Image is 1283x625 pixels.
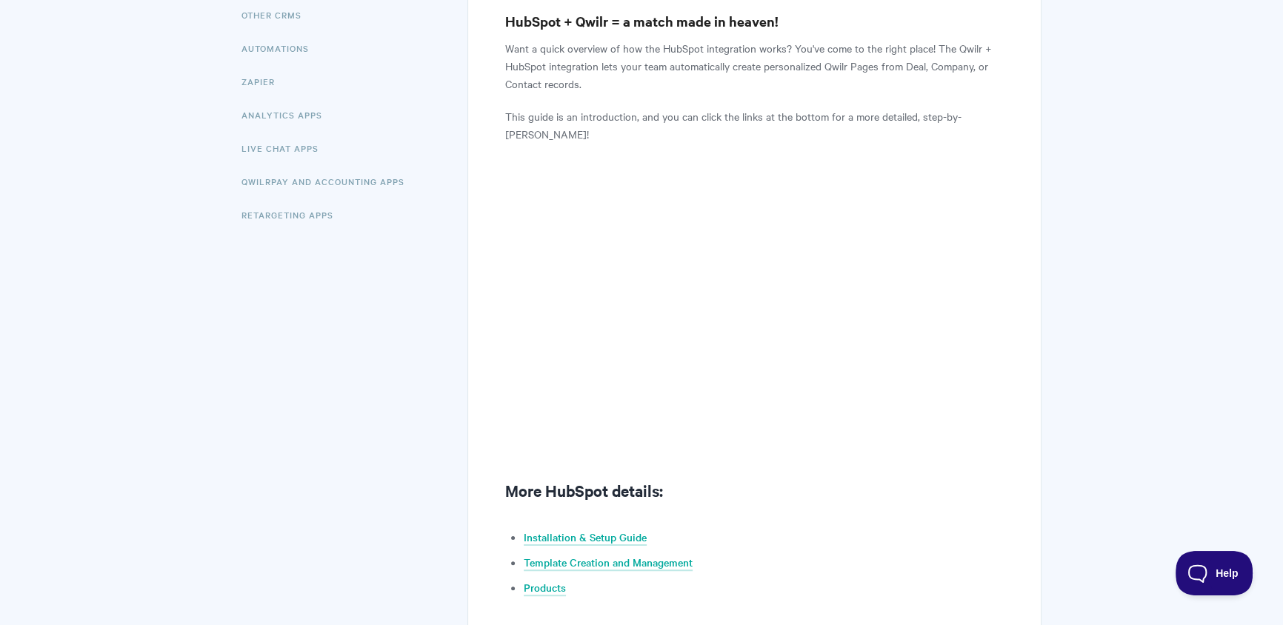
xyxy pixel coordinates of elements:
[241,200,344,230] a: Retargeting Apps
[524,580,566,596] a: Products
[241,100,333,130] a: Analytics Apps
[505,39,1004,93] p: Want a quick overview of how the HubSpot integration works? You've come to the right place! The Q...
[241,133,330,163] a: Live Chat Apps
[241,67,286,96] a: Zapier
[241,33,320,63] a: Automations
[505,11,1004,32] h3: HubSpot + Qwilr = a match made in heaven!
[505,478,1004,502] h2: More HubSpot details:
[524,555,693,571] a: Template Creation and Management
[505,161,1004,441] iframe: To enrich screen reader interactions, please activate Accessibility in Grammarly extension settings
[505,107,1004,143] p: This guide is an introduction, and you can click the links at the bottom for a more detailed, ste...
[524,529,647,546] a: Installation & Setup Guide
[241,167,416,196] a: QwilrPay and Accounting Apps
[1176,551,1253,595] iframe: Toggle Customer Support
